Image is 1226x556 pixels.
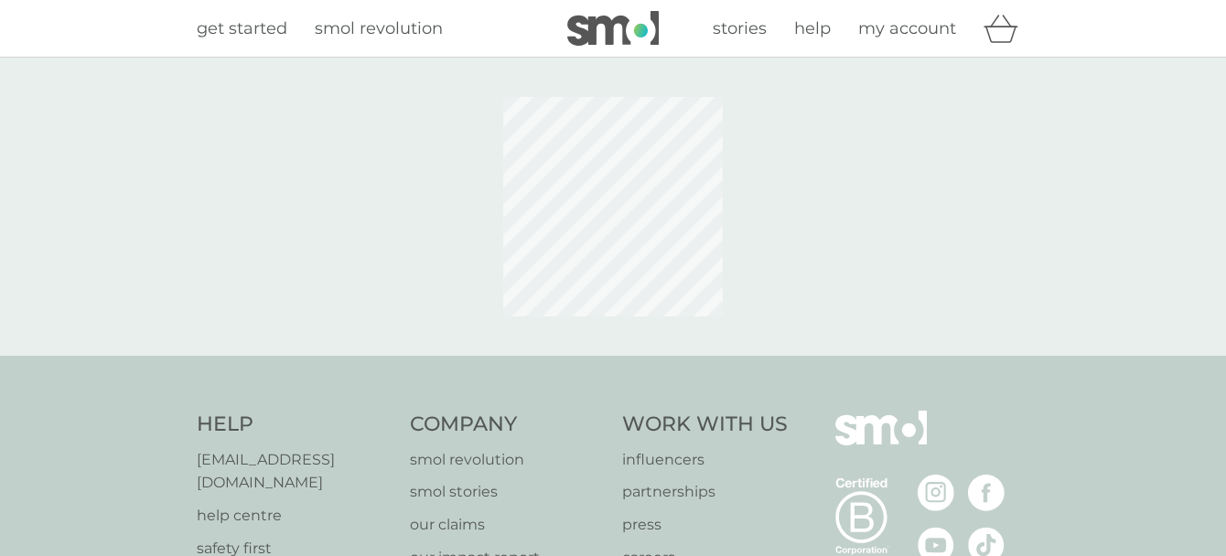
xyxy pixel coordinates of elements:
[835,411,927,473] img: smol
[567,11,659,46] img: smol
[315,18,443,38] span: smol revolution
[410,448,605,472] a: smol revolution
[197,18,287,38] span: get started
[858,18,956,38] span: my account
[622,411,788,439] h4: Work With Us
[968,475,1005,511] img: visit the smol Facebook page
[713,16,767,42] a: stories
[794,18,831,38] span: help
[197,16,287,42] a: get started
[197,448,392,495] a: [EMAIL_ADDRESS][DOMAIN_NAME]
[197,411,392,439] h4: Help
[315,16,443,42] a: smol revolution
[984,10,1029,47] div: basket
[918,475,954,511] img: visit the smol Instagram page
[794,16,831,42] a: help
[622,448,788,472] a: influencers
[410,411,605,439] h4: Company
[622,480,788,504] a: partnerships
[410,480,605,504] a: smol stories
[713,18,767,38] span: stories
[622,513,788,537] a: press
[858,16,956,42] a: my account
[197,504,392,528] a: help centre
[410,513,605,537] a: our claims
